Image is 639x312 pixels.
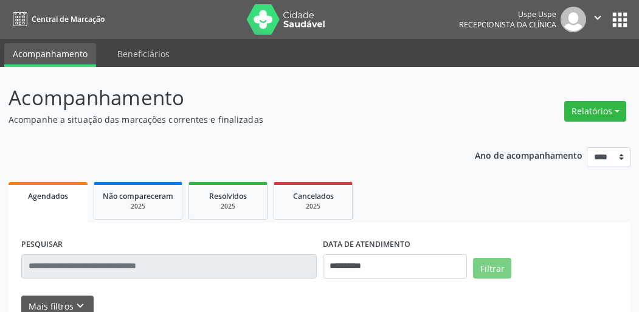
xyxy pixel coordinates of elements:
[561,7,586,32] img: img
[473,258,511,279] button: Filtrar
[109,43,178,64] a: Beneficiários
[21,235,63,254] label: PESQUISAR
[609,9,630,30] button: apps
[459,9,556,19] div: Uspe Uspe
[459,19,556,30] span: Recepcionista da clínica
[28,191,68,201] span: Agendados
[103,191,173,201] span: Não compareceram
[9,83,444,113] p: Acompanhamento
[209,191,247,201] span: Resolvidos
[564,101,626,122] button: Relatórios
[4,43,96,67] a: Acompanhamento
[9,9,105,29] a: Central de Marcação
[283,202,344,211] div: 2025
[475,147,582,162] p: Ano de acompanhamento
[32,14,105,24] span: Central de Marcação
[198,202,258,211] div: 2025
[591,11,604,24] i: 
[9,113,444,126] p: Acompanhe a situação das marcações correntes e finalizadas
[586,7,609,32] button: 
[323,235,410,254] label: DATA DE ATENDIMENTO
[293,191,334,201] span: Cancelados
[103,202,173,211] div: 2025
